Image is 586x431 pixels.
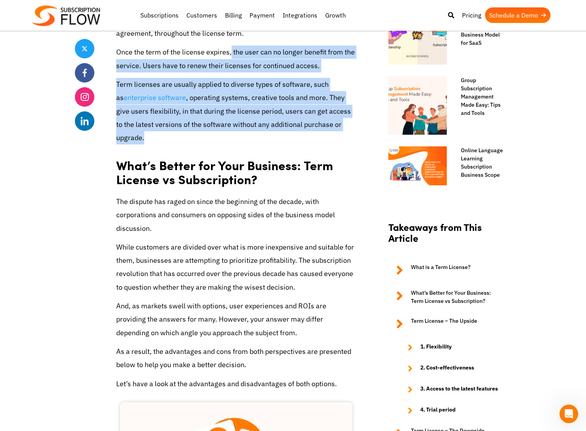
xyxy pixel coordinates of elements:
img: Membership Vs Subscriptions [388,6,447,65]
a: enterprise software [124,93,186,102]
a: Billing [221,7,246,23]
a: Integrations [279,7,321,23]
p: Term licenses are usually applied to diverse types of software, such as , operating systems, crea... [116,78,356,144]
strong: 3. Access to the latest features [420,385,498,394]
h2: What’s Better for Your Business: Term License vs Subscription? [116,150,356,189]
a: What’s Better for Your Business: Term License vs Subscription? [388,289,504,305]
a: What is a Term License? [388,263,504,277]
a: 4. Trial period [400,406,504,415]
p: While customers are divided over what is more inexpensive and suitable for them, businesses are a... [116,241,356,294]
p: And, as markets swell with options, user experiences and ROIs are providing the answers for many.... [116,299,356,340]
p: Let’s have a look at the advantages and disadvantages of both options. [116,377,356,391]
strong: 4. Trial period [420,406,456,415]
a: Payment [246,7,279,23]
p: As a result, the advantages and cons from both perspectives are presented below to help you make ... [116,345,356,371]
img: Subscriptionflow [32,5,100,26]
a: 3. Access to the latest features [400,385,504,394]
a: Pricing [458,7,485,23]
img: online-language-learning [388,146,447,185]
a: 2. Cost-effectiveness [400,364,504,373]
a: Group Subscription Management Made Easy: Tips and Tools [453,76,504,117]
a: Term License – The Upside [388,317,504,331]
h2: Takeaways from This Article [388,222,504,252]
iframe: Intercom live chat [559,405,578,423]
a: Growth [321,7,350,23]
p: The dispute has raged on since the beginning of the decade, with corporations and consumers on op... [116,195,356,235]
p: Once the term of the license expires, the user can no longer benefit from the service. Users have... [116,46,356,72]
strong: 1. Flexibility [420,343,451,352]
strong: 2. Cost-effectiveness [420,364,474,373]
a: Schedule a Demo [485,7,551,23]
img: Group Subscription Management [388,76,447,135]
a: Online Language Learning Subscription Business Scope [453,146,504,179]
a: Customers [182,7,221,23]
a: Subscriptions [136,7,182,23]
a: 1. Flexibility [400,343,504,352]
